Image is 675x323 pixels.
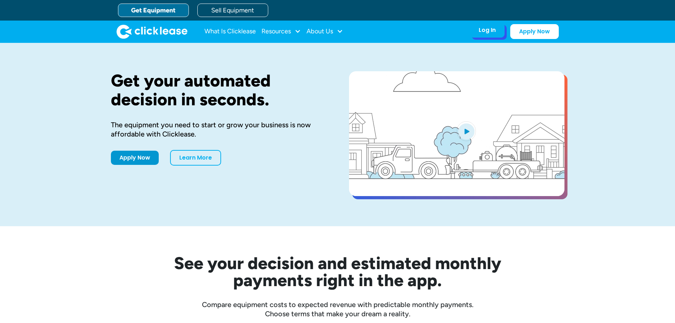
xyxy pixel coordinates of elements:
[261,24,301,39] div: Resources
[479,27,496,34] div: Log In
[111,151,159,165] a: Apply Now
[111,71,326,109] h1: Get your automated decision in seconds.
[111,120,326,139] div: The equipment you need to start or grow your business is now affordable with Clicklease.
[117,24,187,39] img: Clicklease logo
[111,300,564,318] div: Compare equipment costs to expected revenue with predictable monthly payments. Choose terms that ...
[139,255,536,289] h2: See your decision and estimated monthly payments right in the app.
[510,24,559,39] a: Apply Now
[170,150,221,166] a: Learn More
[204,24,256,39] a: What Is Clicklease
[457,121,476,141] img: Blue play button logo on a light blue circular background
[118,4,189,17] a: Get Equipment
[349,71,564,196] a: open lightbox
[306,24,343,39] div: About Us
[197,4,268,17] a: Sell Equipment
[117,24,187,39] a: home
